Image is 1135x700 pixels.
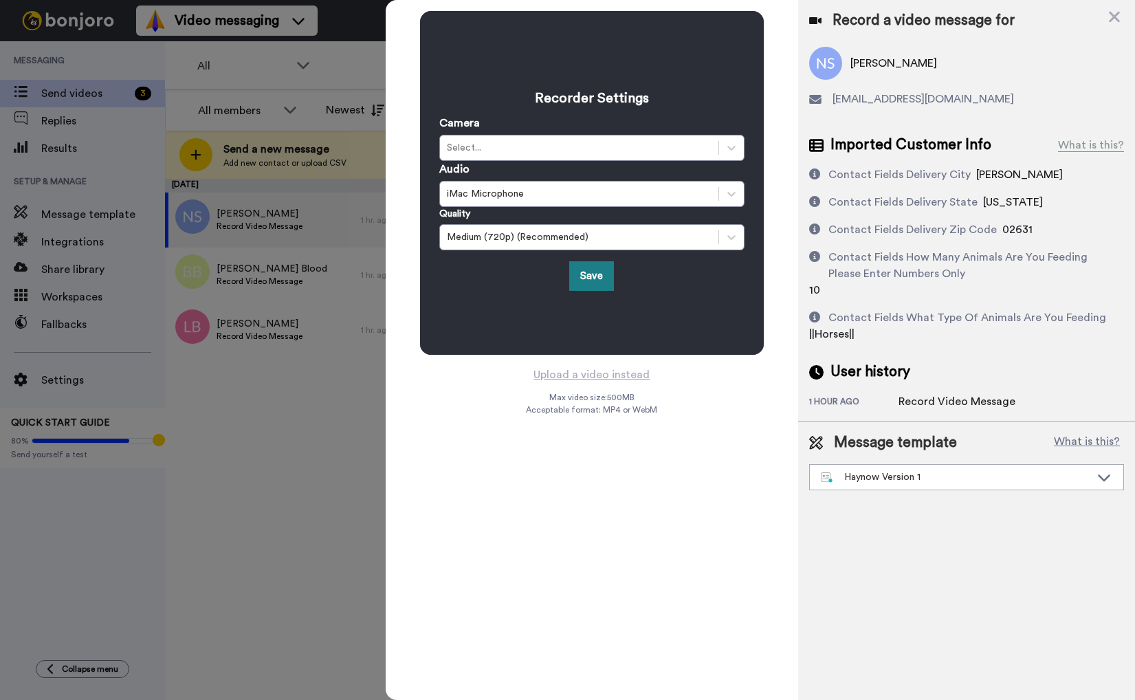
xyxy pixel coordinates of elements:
h3: Recorder Settings [439,89,745,108]
div: Haynow Version 1 [821,470,1090,484]
div: Contact Fields How Many Animals Are You Feeding Please Enter Numbers Only [828,249,1119,282]
span: [PERSON_NAME] [976,169,1063,180]
label: Quality [439,207,470,221]
div: Contact Fields Delivery City [828,166,971,183]
div: Contact Fields Delivery State [828,194,978,210]
button: What is this? [1050,433,1124,453]
div: Record Video Message [899,393,1015,410]
span: 02631 [1002,224,1033,235]
img: nextgen-template.svg [821,472,834,483]
div: 1 hour ago [809,396,899,410]
span: User history [830,362,910,382]
span: [US_STATE] [983,197,1043,208]
label: Audio [439,161,470,177]
div: What is this? [1058,137,1124,153]
span: ||Horses|| [809,329,855,340]
span: Imported Customer Info [830,135,991,155]
div: Select... [447,141,712,155]
button: Save [569,261,614,291]
div: Contact Fields What Type Of Animals Are You Feeding [828,309,1106,326]
div: Contact Fields Delivery Zip Code [828,221,997,238]
span: [EMAIL_ADDRESS][DOMAIN_NAME] [833,91,1014,107]
button: Upload a video instead [529,366,654,384]
div: Medium (720p) (Recommended) [447,230,712,244]
span: Message template [834,433,957,453]
span: Acceptable format: MP4 or WebM [526,404,657,415]
span: 10 [809,285,820,296]
div: iMac Microphone [447,187,712,201]
label: Camera [439,115,480,131]
span: Max video size: 500 MB [549,392,635,403]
